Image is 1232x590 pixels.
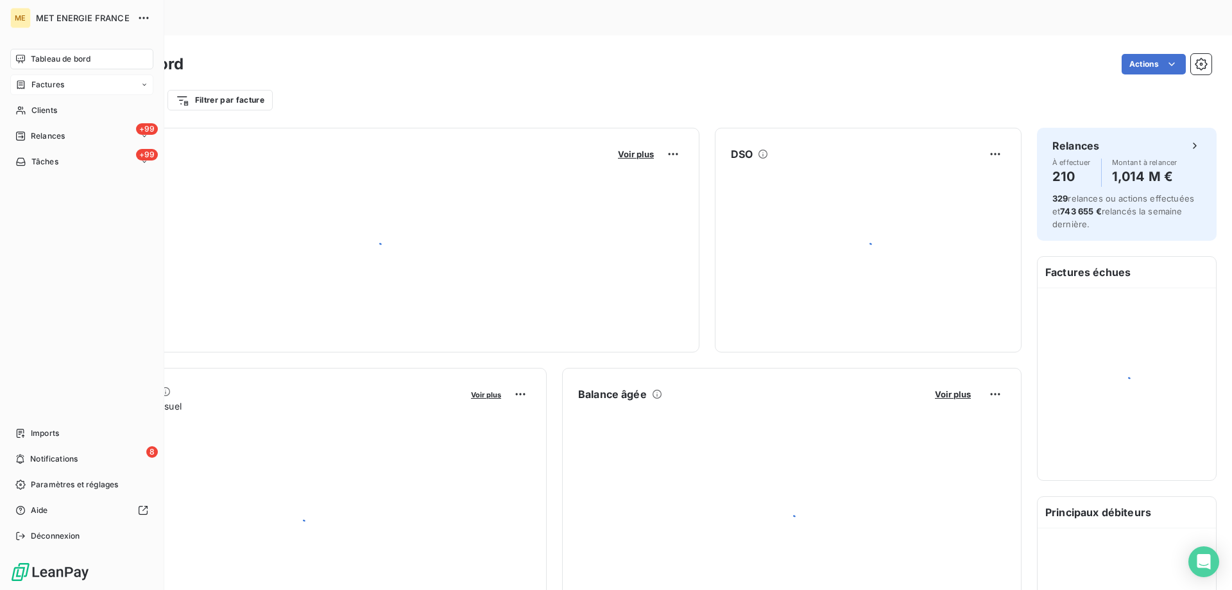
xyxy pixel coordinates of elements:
[10,500,153,521] a: Aide
[931,388,975,400] button: Voir plus
[614,148,658,160] button: Voir plus
[1112,166,1177,187] h4: 1,014 M €
[31,79,64,91] span: Factures
[1122,54,1186,74] button: Actions
[1060,206,1101,216] span: 743 655 €
[10,562,90,582] img: Logo LeanPay
[31,530,80,542] span: Déconnexion
[30,453,78,465] span: Notifications
[31,105,57,116] span: Clients
[136,149,158,161] span: +99
[1052,193,1068,204] span: 329
[73,399,462,413] span: Chiffre d'affaires mensuel
[1038,497,1216,528] h6: Principaux débiteurs
[31,428,59,439] span: Imports
[31,479,118,490] span: Paramètres et réglages
[146,446,158,458] span: 8
[1038,257,1216,288] h6: Factures échues
[731,146,753,162] h6: DSO
[31,156,58,168] span: Tâches
[618,149,654,159] span: Voir plus
[471,390,501,399] span: Voir plus
[31,505,48,516] span: Aide
[1052,166,1091,187] h4: 210
[467,388,505,400] button: Voir plus
[578,386,647,402] h6: Balance âgée
[935,389,971,399] span: Voir plus
[136,123,158,135] span: +99
[1052,159,1091,166] span: À effectuer
[1052,193,1194,229] span: relances ou actions effectuées et relancés la semaine dernière.
[167,90,273,110] button: Filtrer par facture
[1052,138,1099,153] h6: Relances
[31,130,65,142] span: Relances
[1112,159,1177,166] span: Montant à relancer
[31,53,90,65] span: Tableau de bord
[1188,546,1219,577] div: Open Intercom Messenger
